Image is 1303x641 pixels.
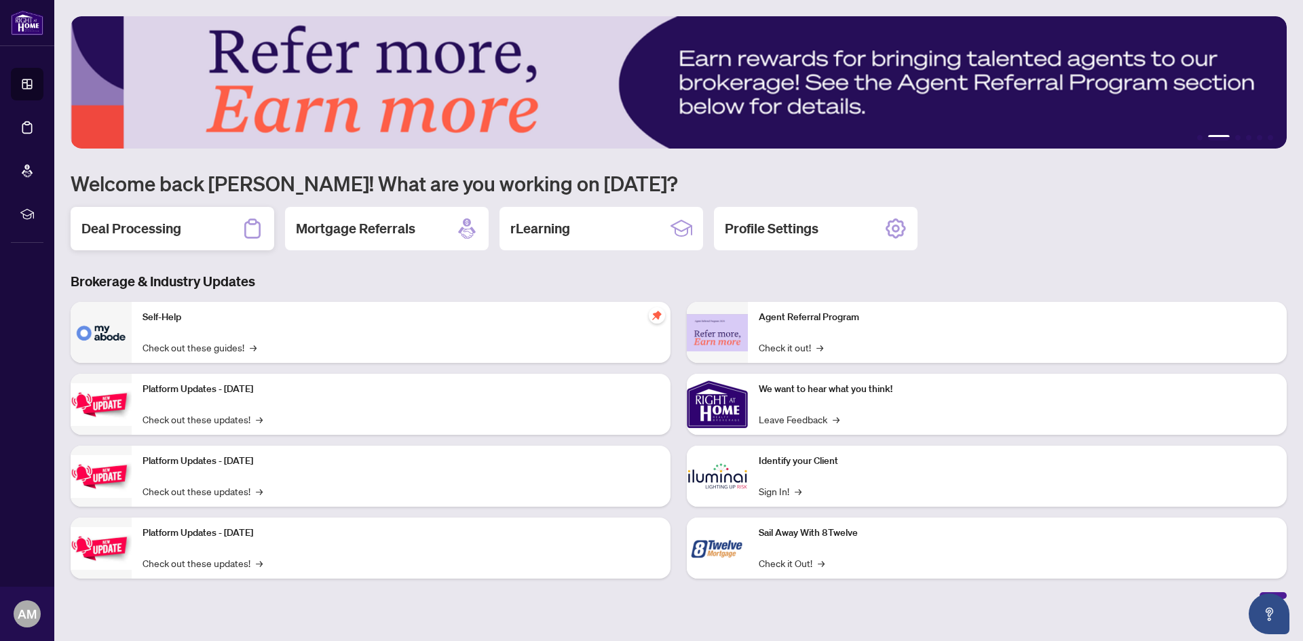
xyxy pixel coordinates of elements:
span: → [256,484,263,499]
a: Check out these guides!→ [143,340,257,355]
span: → [250,340,257,355]
h2: Profile Settings [725,219,818,238]
span: → [816,340,823,355]
button: 5 [1257,135,1262,140]
p: Identify your Client [759,454,1276,469]
a: Check out these updates!→ [143,556,263,570]
a: Check out these updates!→ [143,412,263,427]
img: Platform Updates - July 21, 2025 [71,383,132,426]
button: Open asap [1249,594,1289,634]
img: Self-Help [71,302,132,363]
img: Platform Updates - July 8, 2025 [71,455,132,498]
p: Self-Help [143,310,660,325]
img: We want to hear what you think! [687,374,748,435]
img: Sail Away With 8Twelve [687,518,748,579]
p: Platform Updates - [DATE] [143,382,660,397]
span: → [833,412,839,427]
h2: rLearning [510,219,570,238]
span: AM [18,604,37,623]
span: → [256,412,263,427]
button: 1 [1197,135,1203,140]
button: 4 [1246,135,1251,140]
p: Platform Updates - [DATE] [143,454,660,469]
a: Check out these updates!→ [143,484,263,499]
a: Check it out!→ [759,340,823,355]
a: Leave Feedback→ [759,412,839,427]
img: Slide 1 [71,16,1287,149]
span: pushpin [649,307,665,324]
p: Sail Away With 8Twelve [759,526,1276,541]
button: 3 [1235,135,1241,140]
img: Identify your Client [687,446,748,507]
img: logo [11,10,43,35]
span: → [795,484,801,499]
a: Sign In!→ [759,484,801,499]
h3: Brokerage & Industry Updates [71,272,1287,291]
a: Check it Out!→ [759,556,825,570]
p: Platform Updates - [DATE] [143,526,660,541]
h1: Welcome back [PERSON_NAME]! What are you working on [DATE]? [71,170,1287,196]
p: We want to hear what you think! [759,382,1276,397]
button: 6 [1268,135,1273,140]
button: 2 [1208,135,1230,140]
img: Agent Referral Program [687,314,748,351]
h2: Mortgage Referrals [296,219,415,238]
h2: Deal Processing [81,219,181,238]
span: → [818,556,825,570]
img: Platform Updates - June 23, 2025 [71,527,132,570]
p: Agent Referral Program [759,310,1276,325]
span: → [256,556,263,570]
